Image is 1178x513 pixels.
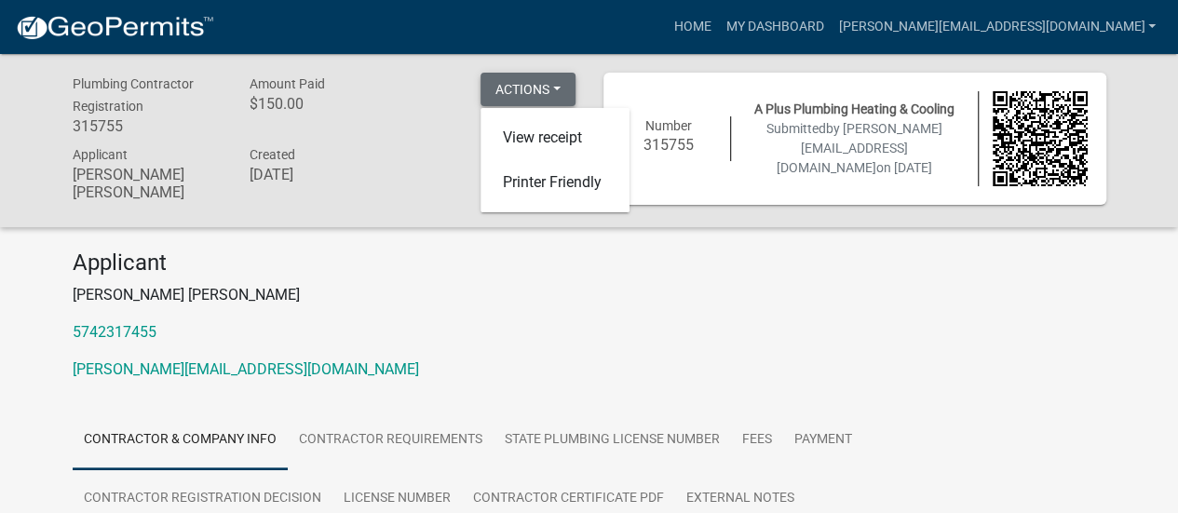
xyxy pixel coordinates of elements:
[754,101,955,116] span: A Plus Plumbing Heating & Cooling
[666,9,718,45] a: Home
[288,411,494,470] a: Contractor Requirements
[481,160,630,205] a: Printer Friendly
[993,91,1088,186] img: QR code
[766,121,942,175] span: Submitted on [DATE]
[73,166,222,201] h6: [PERSON_NAME] [PERSON_NAME]
[73,76,194,114] span: Plumbing Contractor Registration
[73,250,1106,277] h4: Applicant
[731,411,783,470] a: Fees
[481,108,630,212] div: Actions
[718,9,831,45] a: My Dashboard
[73,117,222,135] h6: 315755
[249,95,398,113] h6: $150.00
[831,9,1163,45] a: [PERSON_NAME][EMAIL_ADDRESS][DOMAIN_NAME]
[481,115,630,160] a: View receipt
[249,147,294,162] span: Created
[73,147,128,162] span: Applicant
[73,323,156,341] a: 5742317455
[73,411,288,470] a: Contractor & Company Info
[622,136,717,154] h6: 315755
[494,411,731,470] a: State Plumbing License Number
[645,118,692,133] span: Number
[777,121,942,175] span: by [PERSON_NAME][EMAIL_ADDRESS][DOMAIN_NAME]
[481,73,575,106] button: Actions
[73,360,419,378] a: [PERSON_NAME][EMAIL_ADDRESS][DOMAIN_NAME]
[783,411,863,470] a: Payment
[73,284,1106,306] p: [PERSON_NAME] [PERSON_NAME]
[249,76,324,91] span: Amount Paid
[249,166,398,183] h6: [DATE]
